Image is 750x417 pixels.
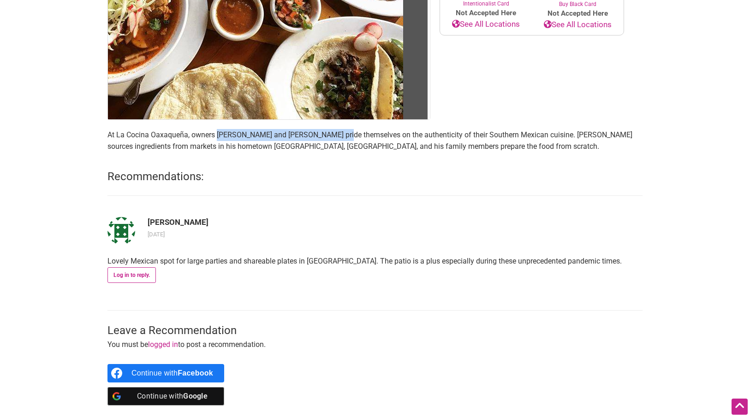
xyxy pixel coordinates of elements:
[532,8,624,19] span: Not Accepted Here
[107,267,156,283] a: Log in to reply.
[107,129,643,153] p: At La Cocina Oaxaqueña, owners [PERSON_NAME] and [PERSON_NAME] pride themselves on the authentici...
[732,399,748,415] div: Scroll Back to Top
[148,217,208,227] b: [PERSON_NAME]
[131,387,213,405] div: Continue with
[107,169,643,185] h2: Recommendations:
[148,231,165,238] a: [DATE]
[183,392,208,400] b: Google
[440,18,532,30] a: See All Locations
[107,255,643,267] p: Lovely Mexican spot for large parties and shareable plates in [GEOGRAPHIC_DATA]. The patio is a p...
[107,339,643,351] p: You must be to post a recommendation.
[148,231,165,238] time: September 22, 2021 @ 9:31 pm
[440,8,532,18] span: Not Accepted Here
[107,387,224,405] a: Continue with <b>Google</b>
[532,19,624,31] a: See All Locations
[148,340,178,349] a: logged in
[178,369,213,377] b: Facebook
[107,364,224,382] a: Continue with <b>Facebook</b>
[131,364,213,382] div: Continue with
[107,323,643,339] h3: Leave a Recommendation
